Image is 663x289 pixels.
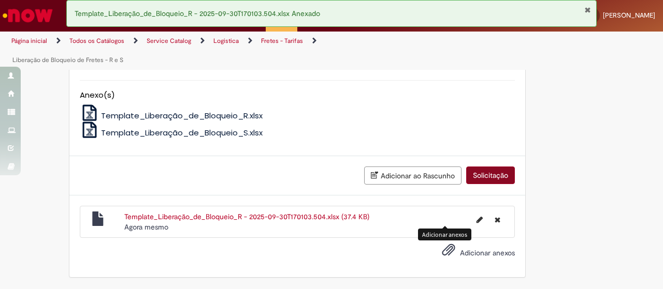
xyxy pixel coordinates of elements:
[11,37,47,45] a: Página inicial
[75,9,320,18] span: Template_Liberação_de_Bloqueio_R - 2025-09-30T170103.504.xlsx Anexado
[124,222,168,232] span: Agora mesmo
[69,37,124,45] a: Todos os Catálogos
[466,166,515,184] button: Solicitação
[213,37,239,45] a: Logistica
[80,110,263,121] a: Template_Liberação_de_Bloqueio_R.xlsx
[80,127,263,138] a: Template_Liberação_de_Bloqueio_S.xlsx
[584,6,591,14] button: Fechar Notificação
[488,211,507,228] button: Excluir Template_Liberação_de_Bloqueio_R - 2025-09-30T170103.504.xlsx
[603,11,655,20] span: [PERSON_NAME]
[364,166,462,185] button: Adicionar ao Rascunho
[470,211,489,228] button: Editar nome de arquivo Template_Liberação_de_Bloqueio_R - 2025-09-30T170103.504.xlsx
[418,229,471,240] div: Adicionar anexos
[1,5,54,26] img: ServiceNow
[101,110,263,121] span: Template_Liberação_de_Bloqueio_R.xlsx
[124,212,369,221] a: Template_Liberação_de_Bloqueio_R - 2025-09-30T170103.504.xlsx (37.4 KB)
[439,240,458,264] button: Adicionar anexos
[124,222,168,232] time: 30/09/2025 17:02:59
[460,248,515,257] span: Adicionar anexos
[261,37,303,45] a: Fretes - Tarifas
[147,37,191,45] a: Service Catalog
[101,127,263,138] span: Template_Liberação_de_Bloqueio_S.xlsx
[8,32,434,70] ul: Trilhas de página
[80,91,515,100] h5: Anexo(s)
[12,56,123,64] a: Liberação de Bloqueio de Fretes - R e S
